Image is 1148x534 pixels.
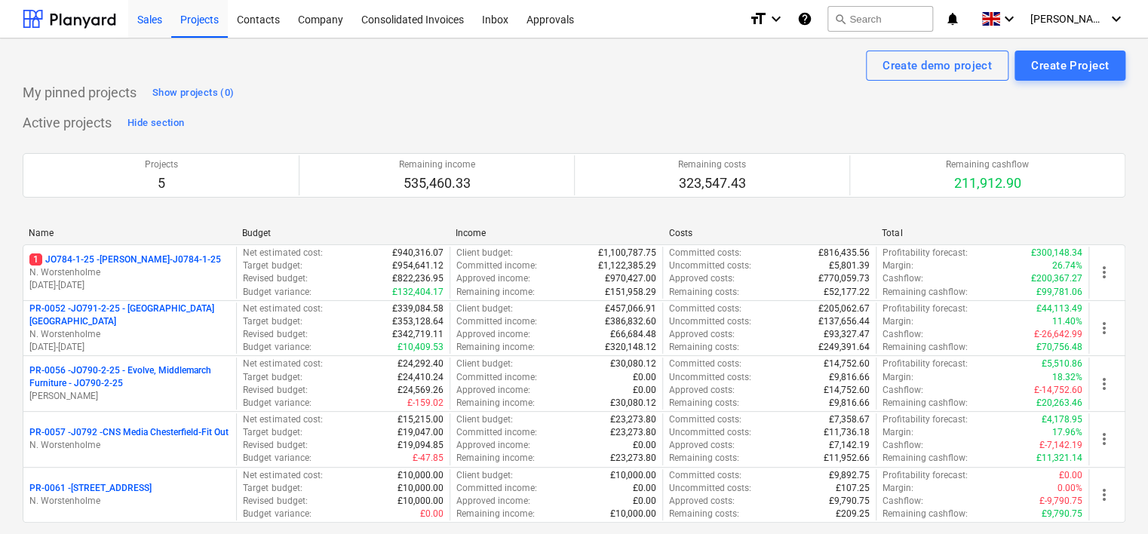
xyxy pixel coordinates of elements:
p: 11.40% [1052,315,1082,328]
p: £93,327.47 [824,328,870,341]
p: £0.00 [633,482,656,495]
p: £970,427.00 [605,272,656,285]
p: Revised budget : [243,495,307,508]
p: £9,816.66 [829,371,870,384]
p: Revised budget : [243,272,307,285]
p: £24,410.24 [398,371,444,384]
div: Budget [242,228,444,238]
p: Client budget : [456,302,513,315]
p: Uncommitted costs : [669,259,751,272]
p: 211,912.90 [946,174,1029,192]
p: PR-0056 - JO790-2-25 - Evolve, Middlemarch Furniture - JO790-2-25 [29,364,230,390]
p: £24,569.26 [398,384,444,397]
p: £9,790.75 [1042,508,1082,520]
p: Net estimated cost : [243,247,322,259]
p: £19,047.00 [398,426,444,439]
p: Approved costs : [669,384,735,397]
p: Uncommitted costs : [669,426,751,439]
p: £70,756.48 [1036,341,1082,354]
i: notifications [945,10,960,28]
p: Target budget : [243,259,302,272]
p: Margin : [882,371,913,384]
p: £10,000.00 [610,469,656,482]
span: more_vert [1095,486,1113,504]
p: Target budget : [243,315,302,328]
p: PR-0057 - J0792 -CNS Media Chesterfield-Fit Out [29,426,229,439]
p: Remaining costs : [669,341,739,354]
p: Committed costs : [669,247,741,259]
p: £66,684.48 [610,328,656,341]
button: Search [827,6,933,32]
p: Net estimated cost : [243,413,322,426]
span: more_vert [1095,430,1113,448]
p: Committed income : [456,259,537,272]
p: £23,273.80 [610,452,656,465]
p: £137,656.44 [818,315,870,328]
p: Remaining costs [678,158,746,171]
p: £10,000.00 [610,508,656,520]
span: 1 [29,253,42,265]
p: Net estimated cost : [243,358,322,370]
p: Remaining costs : [669,508,739,520]
p: £0.00 [633,439,656,452]
p: PR-0061 - [STREET_ADDRESS] [29,482,152,495]
p: [DATE] - [DATE] [29,279,230,292]
i: keyboard_arrow_down [1107,10,1125,28]
p: £14,752.60 [824,384,870,397]
div: Hide section [127,115,184,132]
p: N. Worstenholme [29,495,230,508]
p: £30,080.12 [610,358,656,370]
p: Net estimated cost : [243,469,322,482]
p: PR-0052 - JO791-2-25 - [GEOGRAPHIC_DATA] [GEOGRAPHIC_DATA] [29,302,230,328]
p: £7,142.19 [829,439,870,452]
p: £300,148.34 [1031,247,1082,259]
p: Remaining income : [456,397,535,410]
p: £10,000.00 [398,469,444,482]
p: £457,066.91 [605,302,656,315]
p: Client budget : [456,358,513,370]
p: Committed costs : [669,358,741,370]
p: £44,113.49 [1036,302,1082,315]
p: £-159.02 [407,397,444,410]
p: Margin : [882,482,913,495]
p: 17.96% [1052,426,1082,439]
p: £249,391.64 [818,341,870,354]
div: PR-0057 -J0792 -CNS Media Chesterfield-Fit OutN. Worstenholme [29,426,230,452]
p: Active projects [23,114,112,132]
p: £-14,752.60 [1034,384,1082,397]
p: Remaining cashflow : [882,286,968,299]
p: Remaining income : [456,452,535,465]
p: Target budget : [243,426,302,439]
p: Uncommitted costs : [669,482,751,495]
p: Margin : [882,426,913,439]
p: Client budget : [456,247,513,259]
p: £209.25 [836,508,870,520]
p: £0.00 [633,384,656,397]
p: Client budget : [456,469,513,482]
p: £1,122,385.29 [598,259,656,272]
p: Remaining costs : [669,286,739,299]
p: Revised budget : [243,328,307,341]
div: Total [882,228,1083,238]
p: 26.74% [1052,259,1082,272]
p: £107.25 [836,482,870,495]
p: £-7,142.19 [1039,439,1082,452]
p: Profitability forecast : [882,413,968,426]
p: Approved costs : [669,495,735,508]
button: Show projects (0) [149,81,238,105]
p: 535,460.33 [399,174,475,192]
p: £353,128.64 [392,315,444,328]
p: Client budget : [456,413,513,426]
p: Remaining cashflow : [882,452,968,465]
button: Hide section [124,111,188,135]
p: Approved costs : [669,272,735,285]
p: Cashflow : [882,384,923,397]
p: £816,435.56 [818,247,870,259]
p: £-26,642.99 [1034,328,1082,341]
p: £11,321.14 [1036,452,1082,465]
p: £151,958.29 [605,286,656,299]
p: Remaining costs : [669,397,739,410]
p: £339,084.58 [392,302,444,315]
p: £9,790.75 [829,495,870,508]
i: keyboard_arrow_down [767,10,785,28]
